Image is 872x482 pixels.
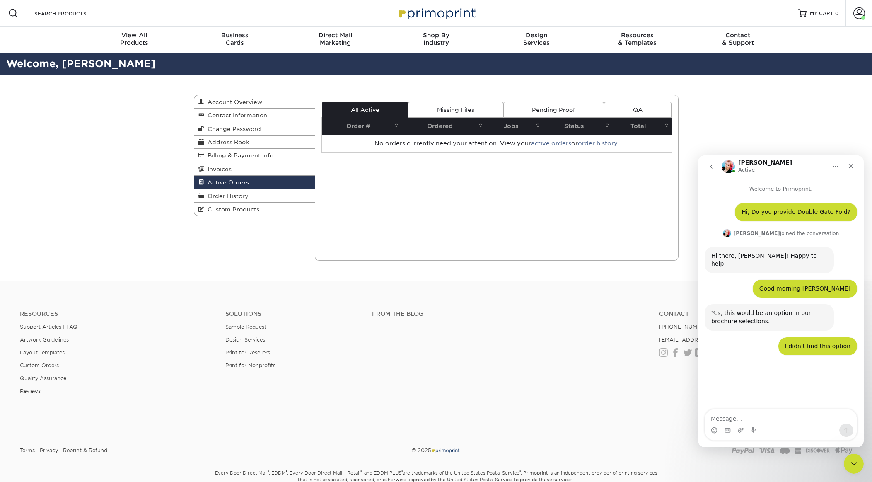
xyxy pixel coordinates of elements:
[184,31,285,46] div: Cards
[194,95,315,109] a: Account Overview
[84,27,185,53] a: View AllProducts
[286,470,287,474] sup: ®
[204,139,249,145] span: Address Book
[604,102,671,118] a: QA
[587,31,688,39] span: Resources
[322,118,401,135] th: Order #
[204,206,259,213] span: Custom Products
[395,4,478,22] img: Primoprint
[225,310,360,317] h4: Solutions
[268,470,269,474] sup: ®
[322,102,408,118] a: All Active
[659,324,710,330] a: [PHONE_NUMBER]
[84,31,185,39] span: View All
[486,118,543,135] th: Jobs
[20,362,59,368] a: Custom Orders
[612,118,671,135] th: Total
[84,31,185,46] div: Products
[194,136,315,149] a: Address Book
[204,179,249,186] span: Active Orders
[295,444,577,457] div: © 2025
[20,349,65,356] a: Layout Templates
[40,444,58,457] a: Privacy
[20,444,35,457] a: Terms
[386,31,486,39] span: Shop By
[20,388,41,394] a: Reviews
[486,27,587,53] a: DesignServices
[225,324,266,330] a: Sample Request
[204,112,267,119] span: Contact Information
[285,31,386,46] div: Marketing
[835,10,839,16] span: 0
[194,189,315,203] a: Order History
[431,447,460,453] img: Primoprint
[810,10,833,17] span: MY CART
[204,99,262,105] span: Account Overview
[225,349,270,356] a: Print for Resellers
[587,31,688,46] div: & Templates
[20,375,66,381] a: Quality Assurance
[20,337,69,343] a: Artwork Guidelines
[659,310,852,317] a: Contact
[194,176,315,189] a: Active Orders
[285,31,386,39] span: Direct Mail
[34,8,114,18] input: SEARCH PRODUCTS.....
[578,140,617,147] a: order history
[486,31,587,39] span: Design
[372,310,637,317] h4: From the Blog
[401,470,403,474] sup: ®
[360,470,362,474] sup: ®
[531,140,571,147] a: active orders
[503,102,604,118] a: Pending Proof
[486,31,587,46] div: Services
[225,362,275,368] a: Print for Nonprofits
[20,324,77,330] a: Support Articles | FAQ
[225,337,265,343] a: Design Services
[408,102,503,118] a: Missing Files
[386,31,486,46] div: Industry
[688,31,788,39] span: Contact
[194,149,315,162] a: Billing & Payment Info
[20,310,213,317] h4: Resources
[322,135,672,152] td: No orders currently need your attention. View your or .
[194,109,315,122] a: Contact Information
[194,162,315,176] a: Invoices
[285,27,386,53] a: Direct MailMarketing
[688,31,788,46] div: & Support
[204,166,232,172] span: Invoices
[698,155,864,447] iframe: To enrich screen reader interactions, please activate Accessibility in Grammarly extension settings
[659,337,758,343] a: [EMAIL_ADDRESS][DOMAIN_NAME]
[63,444,107,457] a: Reprint & Refund
[204,126,261,132] span: Change Password
[386,27,486,53] a: Shop ByIndustry
[519,470,521,474] sup: ®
